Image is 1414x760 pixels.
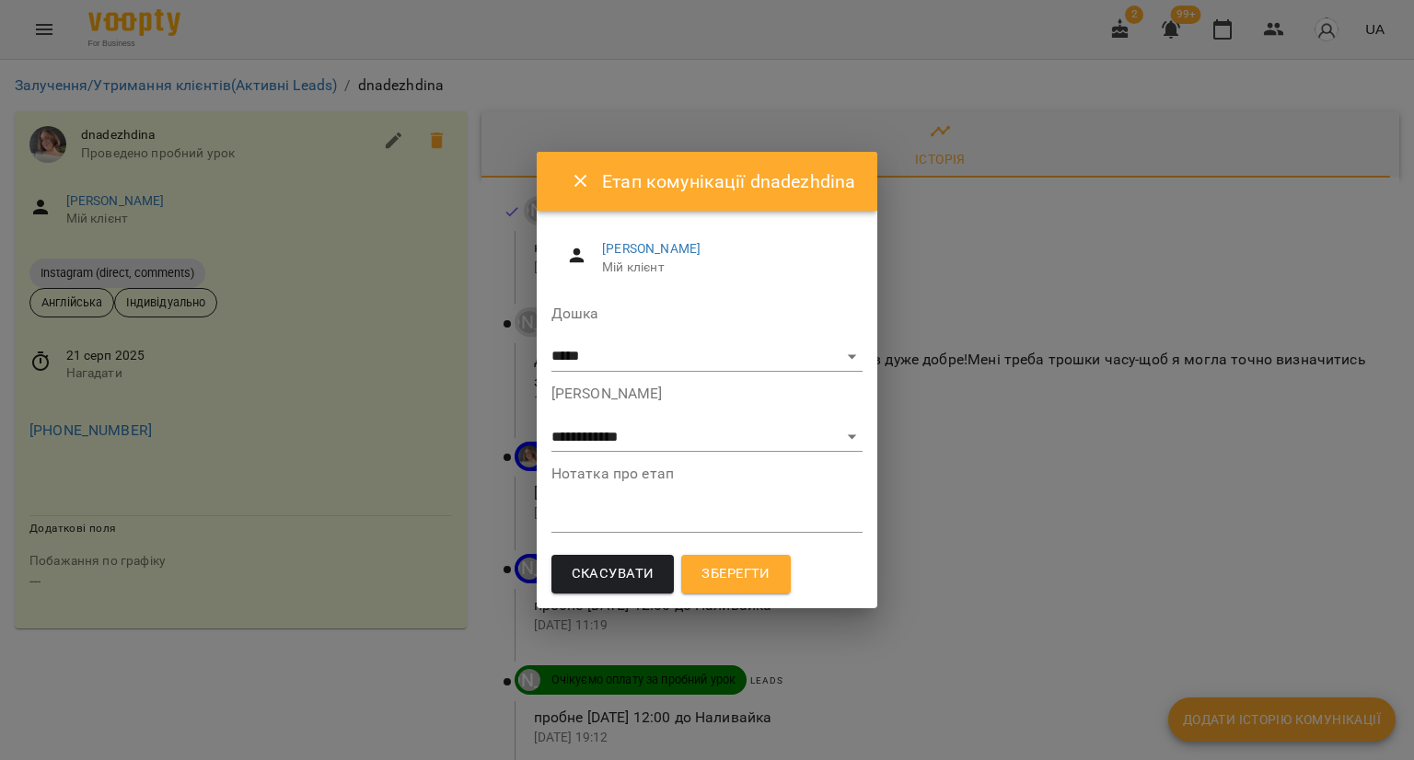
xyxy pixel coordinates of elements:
[559,159,603,203] button: Close
[551,306,863,321] label: Дошка
[681,555,790,593] button: Зберегти
[602,259,848,277] span: Мій клієнт
[572,562,655,586] span: Скасувати
[602,167,855,196] h6: Етап комунікації dnadezhdina
[551,555,675,593] button: Скасувати
[602,241,701,256] a: [PERSON_NAME]
[551,466,863,481] label: Нотатка про етап
[701,562,770,586] span: Зберегти
[551,386,863,401] label: [PERSON_NAME]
